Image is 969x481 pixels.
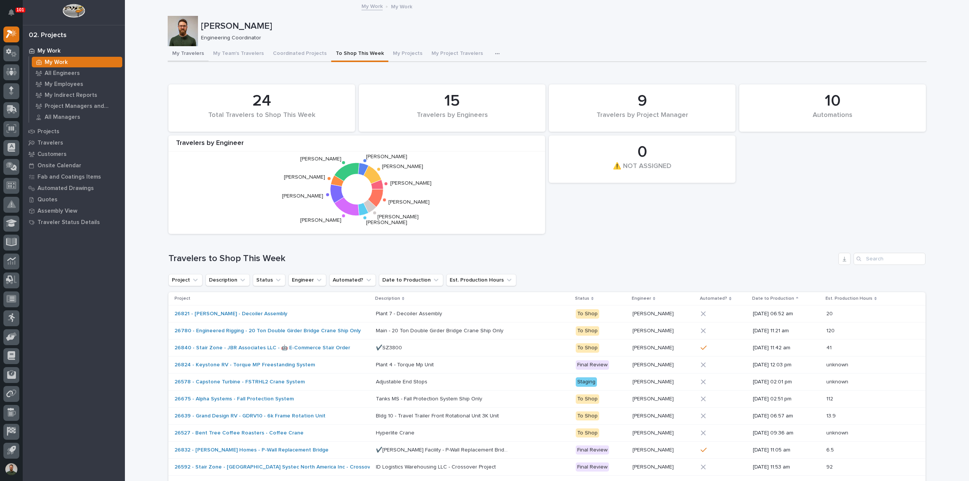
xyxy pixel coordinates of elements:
p: Fab and Coatings Items [37,174,101,181]
p: Est. Production Hours [826,294,872,303]
p: Status [575,294,589,303]
a: Customers [23,148,125,160]
text: [PERSON_NAME] [284,175,325,180]
button: Status [253,274,285,286]
tr: 26675 - Alpha Systems - Fall Protection System Tanks MS - Fall Protection System Ship OnlyTanks M... [168,391,925,408]
a: Fab and Coatings Items [23,171,125,182]
p: ✔️SZ3800 [376,343,403,351]
a: 26832 - [PERSON_NAME] Homes - P-Wall Replacement Bridge [174,447,329,453]
a: Projects [23,126,125,137]
a: Quotes [23,194,125,205]
p: [PERSON_NAME] [632,360,675,368]
a: 26675 - Alpha Systems - Fall Protection System [174,396,294,402]
p: [DATE] 02:01 pm [753,379,820,385]
button: users-avatar [3,461,19,477]
p: 41 [826,343,833,351]
div: To Shop [576,326,599,336]
p: [PERSON_NAME] [632,343,675,351]
text: [PERSON_NAME] [388,199,430,205]
p: ✔️[PERSON_NAME] Facility - P-Wall Replacement Bridge [376,445,510,453]
p: Project Managers and Engineers [45,103,119,110]
text: [PERSON_NAME] [366,154,407,160]
a: My Work [29,57,125,67]
p: [DATE] 06:52 am [753,311,820,317]
button: Description [206,274,250,286]
div: Travelers by Project Manager [562,111,723,127]
a: Project Managers and Engineers [29,101,125,111]
p: 112 [826,394,835,402]
div: Final Review [576,462,609,472]
p: 20 [826,309,834,317]
a: Assembly View [23,205,125,216]
p: My Indirect Reports [45,92,97,99]
p: [PERSON_NAME] [632,411,675,419]
button: My Project Travelers [427,46,488,62]
tr: 26840 - Stair Zone - JBR Associates LLC - 🤖 E-Commerce Stair Order ✔️SZ3800✔️SZ3800 To Shop[PERSO... [168,339,925,356]
a: Travelers [23,137,125,148]
p: Travelers [37,140,63,146]
text: [PERSON_NAME] [300,157,341,162]
p: ID Logistics Warehousing LLC - Crossover Project [376,462,497,470]
text: [PERSON_NAME] [282,193,323,199]
a: My Work [23,45,125,56]
p: [PERSON_NAME] [632,462,675,470]
p: [DATE] 09:36 am [753,430,820,436]
div: ⚠️ NOT ASSIGNED [562,162,723,178]
p: Adjustable End Stops [376,377,429,385]
p: Automated? [700,294,727,303]
div: Total Travelers to Shop This Week [181,111,342,127]
button: Project [168,274,203,286]
a: My Indirect Reports [29,90,125,100]
p: unknown [826,377,850,385]
a: All Engineers [29,68,125,78]
div: Travelers by Engineer [168,139,545,152]
p: Bldg 10 - Travel Trailer Front Rotational Unit 3K Unit [376,411,500,419]
div: 02. Projects [29,31,67,40]
p: [DATE] 12:03 pm [753,362,820,368]
a: My Work [361,2,383,10]
tr: 26780 - Engineered Rigging - 20 Ton Double Girder Bridge Crane Ship Only Main - 20 Ton Double Gir... [168,322,925,339]
p: [PERSON_NAME] [632,445,675,453]
p: 13.9 [826,411,837,419]
a: 26821 - [PERSON_NAME] - Decoiler Assembly [174,311,287,317]
div: Final Review [576,445,609,455]
p: My Employees [45,81,83,88]
p: Project [174,294,190,303]
a: 26840 - Stair Zone - JBR Associates LLC - 🤖 E-Commerce Stair Order [174,345,350,351]
a: All Managers [29,112,125,122]
p: All Engineers [45,70,80,77]
p: [DATE] 06:57 am [753,413,820,419]
tr: 26527 - Bent Tree Coffee Roasters - Coffee Crane Hyperlite CraneHyperlite Crane To Shop[PERSON_NA... [168,425,925,442]
p: [DATE] 02:51 pm [753,396,820,402]
div: 9 [562,92,723,111]
tr: 26821 - [PERSON_NAME] - Decoiler Assembly Plant 7 - Decoiler AssemblyPlant 7 - Decoiler Assembly ... [168,305,925,322]
p: [DATE] 11:21 am [753,328,820,334]
button: Automated? [329,274,376,286]
div: Notifications101 [9,9,19,21]
p: 101 [17,7,24,12]
button: Est. Production Hours [446,274,516,286]
p: Description [375,294,400,303]
text: [PERSON_NAME] [382,164,423,170]
a: Onsite Calendar [23,160,125,171]
p: [PERSON_NAME] [632,394,675,402]
p: Quotes [37,196,58,203]
a: 26824 - Keystone RV - Torque MP Freestanding System [174,362,315,368]
a: Automated Drawings [23,182,125,194]
p: My Work [45,59,68,66]
p: 6.5 [826,445,835,453]
p: [DATE] 11:05 am [753,447,820,453]
p: [PERSON_NAME] [632,309,675,317]
p: unknown [826,428,850,436]
p: Customers [37,151,67,158]
a: 26527 - Bent Tree Coffee Roasters - Coffee Crane [174,430,304,436]
p: All Managers [45,114,80,121]
text: [PERSON_NAME] [390,181,432,186]
p: Main - 20 Ton Double Girder Bridge Crane Ship Only [376,326,505,334]
button: To Shop This Week [331,46,388,62]
p: Onsite Calendar [37,162,81,169]
div: 24 [181,92,342,111]
p: [DATE] 11:53 am [753,464,820,470]
div: To Shop [576,394,599,404]
p: [DATE] 11:42 am [753,345,820,351]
